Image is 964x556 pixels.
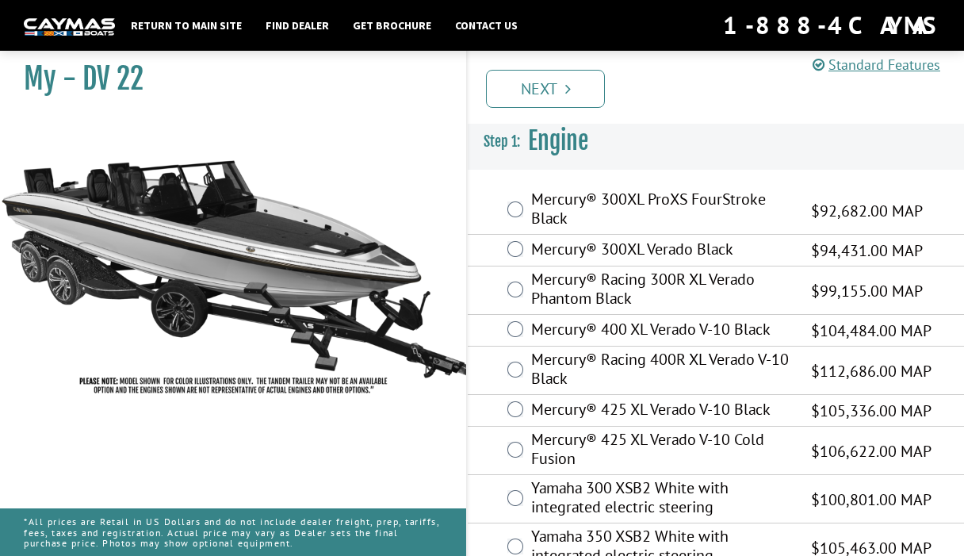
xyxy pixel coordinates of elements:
ul: Pagination [482,67,964,108]
a: Return to main site [123,15,250,36]
label: Mercury® 300XL Verado Black [531,240,791,263]
label: Mercury® 400 XL Verado V-10 Black [531,320,791,343]
h1: My - DV 22 [24,61,427,97]
label: Mercury® 425 XL Verado V-10 Cold Fusion [531,430,791,472]
a: Get Brochure [345,15,439,36]
span: $99,155.00 MAP [811,279,923,303]
p: *All prices are Retail in US Dollars and do not include dealer freight, prep, tariffs, fees, taxe... [24,508,442,556]
a: Contact Us [447,15,526,36]
label: Mercury® 425 XL Verado V-10 Black [531,400,791,423]
span: $100,801.00 MAP [811,488,931,512]
a: Find Dealer [258,15,337,36]
span: $105,336.00 MAP [811,399,931,423]
label: Mercury® Racing 300R XL Verado Phantom Black [531,270,791,312]
label: Mercury® Racing 400R XL Verado V-10 Black [531,350,791,392]
span: $106,622.00 MAP [811,439,931,463]
span: $92,682.00 MAP [811,199,923,223]
a: Next [486,70,605,108]
span: $112,686.00 MAP [811,359,931,383]
label: Yamaha 300 XSB2 White with integrated electric steering [531,478,791,520]
h3: Engine [468,112,964,171]
span: $104,484.00 MAP [811,319,931,343]
span: $94,431.00 MAP [811,239,923,263]
img: white-logo-c9c8dbefe5ff5ceceb0f0178aa75bf4bb51f6bca0971e226c86eb53dfe498488.png [24,18,115,35]
a: Standard Features [813,56,940,74]
label: Mercury® 300XL ProXS FourStroke Black [531,190,791,232]
div: 1-888-4CAYMAS [723,8,940,43]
